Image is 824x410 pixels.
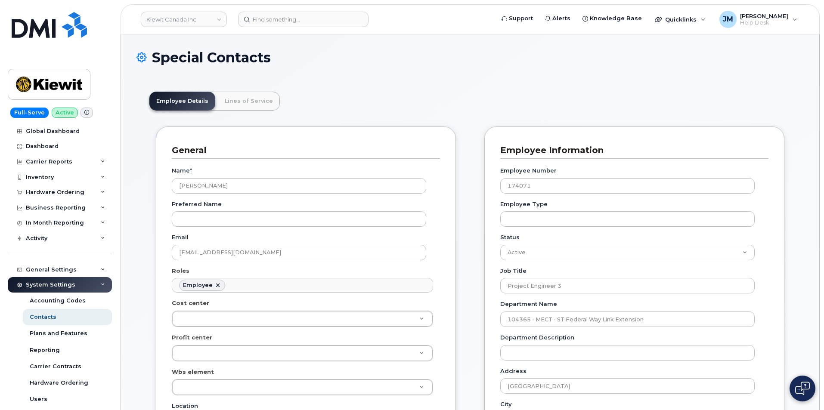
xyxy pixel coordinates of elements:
a: Employee Details [149,92,215,111]
h3: General [172,145,434,156]
abbr: required [190,167,192,174]
label: Department Description [500,333,574,342]
h3: Employee Information [500,145,762,156]
label: Roles [172,267,189,275]
label: Profit center [172,333,212,342]
label: Preferred Name [172,200,222,208]
label: Email [172,233,189,241]
label: Location [172,402,198,410]
label: Status [500,233,520,241]
label: Department Name [500,300,557,308]
div: Employee [183,282,213,289]
label: Cost center [172,299,209,307]
label: Wbs element [172,368,214,376]
label: Address [500,367,527,375]
label: City [500,400,512,408]
label: Name [172,166,192,175]
label: Employee Type [500,200,548,208]
label: Employee Number [500,166,557,175]
h1: Special Contacts [136,50,804,65]
img: Open chat [795,382,810,395]
label: Job Title [500,267,527,275]
a: Lines of Service [218,92,280,111]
